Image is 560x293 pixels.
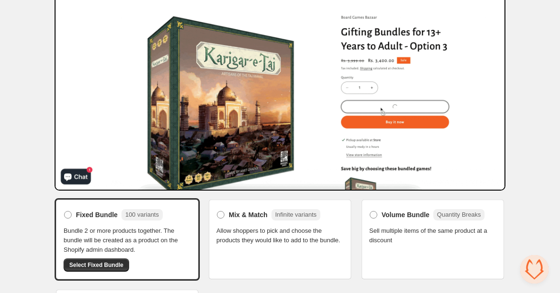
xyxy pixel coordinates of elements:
[64,258,129,272] button: Select Fixed Bundle
[229,210,268,220] span: Mix & Match
[437,211,481,218] span: Quantity Breaks
[64,226,191,255] span: Bundle 2 or more products together. The bundle will be created as a product on the Shopify admin ...
[369,226,496,245] span: Sell multiple items of the same product at a discount
[125,211,159,218] span: 100 variants
[69,261,123,269] span: Select Fixed Bundle
[275,211,317,218] span: Infinite variants
[520,255,549,284] a: Open chat
[382,210,429,220] span: Volume Bundle
[216,226,344,245] span: Allow shoppers to pick and choose the products they would like to add to the bundle.
[76,210,118,220] span: Fixed Bundle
